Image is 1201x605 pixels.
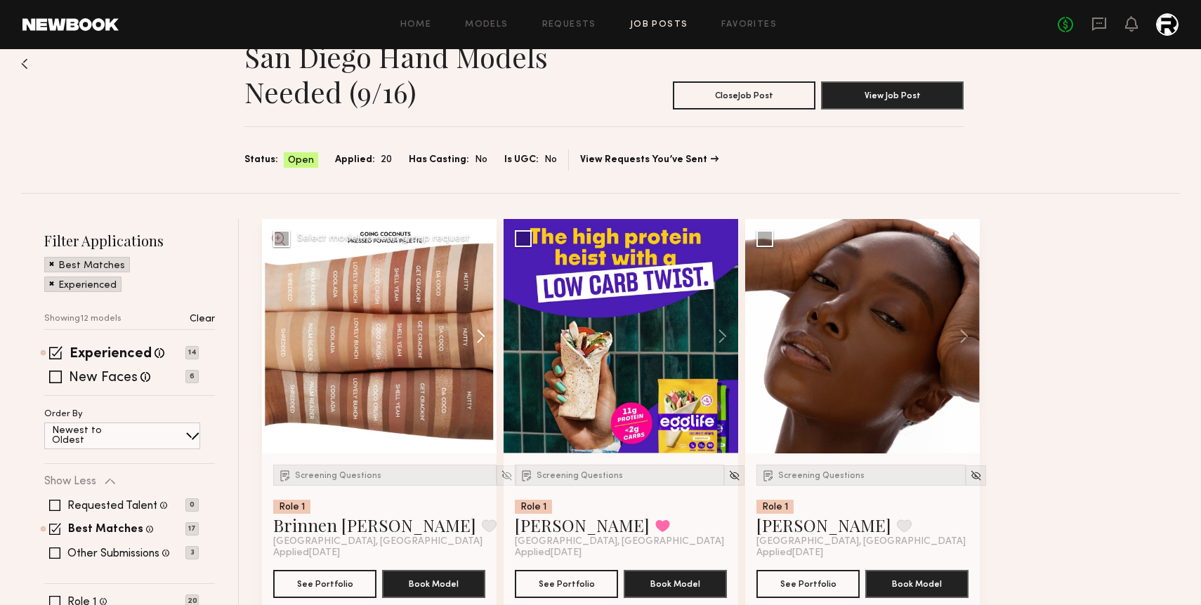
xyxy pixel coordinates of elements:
[544,152,557,168] span: No
[185,346,199,359] p: 14
[542,20,596,29] a: Requests
[44,476,96,487] p: Show Less
[70,347,152,361] label: Experienced
[515,570,618,598] button: See Portfolio
[185,370,199,383] p: 6
[273,536,483,547] span: [GEOGRAPHIC_DATA], [GEOGRAPHIC_DATA]
[756,547,969,559] div: Applied [DATE]
[475,152,487,168] span: No
[580,155,718,165] a: View Requests You’ve Sent
[630,20,688,29] a: Job Posts
[381,152,392,168] span: 20
[624,577,727,589] a: Book Model
[761,468,775,482] img: Submission Icon
[515,514,650,536] a: [PERSON_NAME]
[68,524,143,536] label: Best Matches
[778,472,865,480] span: Screening Questions
[52,426,136,446] p: Newest to Oldest
[624,570,727,598] button: Book Model
[721,20,777,29] a: Favorites
[185,546,199,559] p: 3
[821,81,964,109] button: View Job Post
[297,234,470,244] div: Select model to send group request
[515,500,552,514] div: Role 1
[335,152,375,168] span: Applied:
[185,522,199,536] p: 17
[515,536,724,547] span: [GEOGRAPHIC_DATA], [GEOGRAPHIC_DATA]
[67,548,159,559] label: Other Submissions
[44,314,122,324] p: Showing 12 models
[537,472,623,480] span: Screening Questions
[273,547,485,559] div: Applied [DATE]
[382,577,485,589] a: Book Model
[273,570,376,598] button: See Portfolio
[400,20,432,29] a: Home
[67,500,157,512] label: Requested Talent
[278,468,292,482] img: Submission Icon
[756,500,794,514] div: Role 1
[756,514,891,536] a: [PERSON_NAME]
[515,547,727,559] div: Applied [DATE]
[244,39,604,109] h1: San Diego Hand Models Needed (9/16)
[58,261,125,271] p: Best Matches
[288,154,314,168] span: Open
[756,536,966,547] span: [GEOGRAPHIC_DATA], [GEOGRAPHIC_DATA]
[382,570,485,598] button: Book Model
[673,81,815,109] button: CloseJob Post
[504,152,539,168] span: Is UGC:
[465,20,508,29] a: Models
[69,371,138,385] label: New Faces
[244,152,278,168] span: Status:
[409,152,469,168] span: Has Casting:
[44,231,215,250] h2: Filter Applications
[520,468,534,482] img: Submission Icon
[865,577,969,589] a: Book Model
[728,470,740,481] img: Unhide Model
[21,58,28,69] img: Back to previous page
[273,514,476,536] a: Brinnen [PERSON_NAME]
[185,498,199,512] p: 0
[865,570,969,598] button: Book Model
[295,472,381,480] span: Screening Questions
[273,500,310,514] div: Role 1
[190,314,215,324] p: Clear
[970,470,982,481] img: Unhide Model
[756,570,860,598] button: See Portfolio
[58,281,117,291] p: Experienced
[44,410,83,419] p: Order By
[501,470,513,481] img: Unhide Model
